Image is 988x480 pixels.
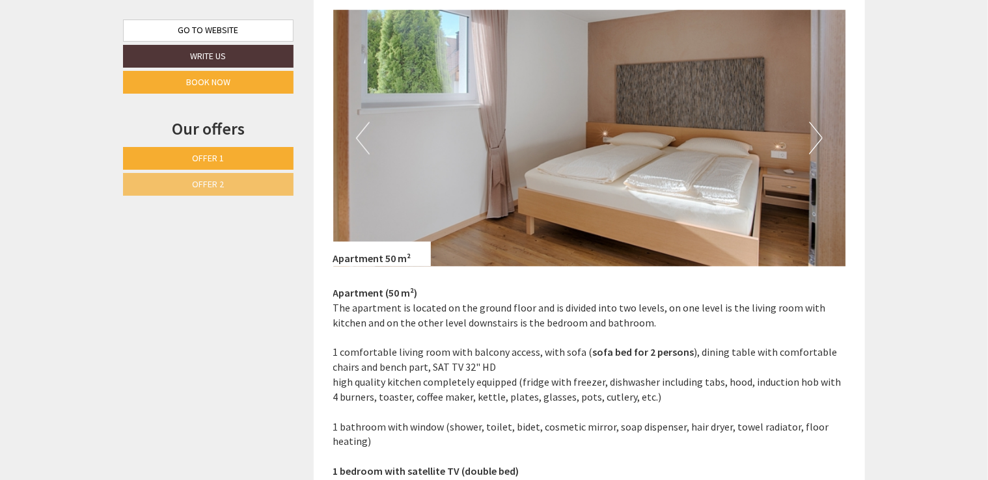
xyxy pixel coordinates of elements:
[123,116,294,140] div: Our offers
[20,64,144,73] small: 20:26
[333,286,418,299] strong: Apartment (50 m²)
[593,345,694,358] strong: sofa bed for 2 persons
[20,38,144,49] div: Appartements [PERSON_NAME]
[333,464,519,477] strong: 1 bedroom with satellite TV (double bed)
[809,122,823,154] button: Next
[123,71,294,94] a: Book now
[452,343,513,366] button: Send
[123,20,294,42] a: Go to website
[233,10,280,33] div: [DATE]
[10,36,151,75] div: Hello, how can we help you?
[356,122,370,154] button: Previous
[333,10,846,266] img: image
[193,152,225,164] span: Offer 1
[193,178,225,190] span: Offer 2
[333,241,431,266] div: Apartment 50 m²
[123,45,294,68] a: Write us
